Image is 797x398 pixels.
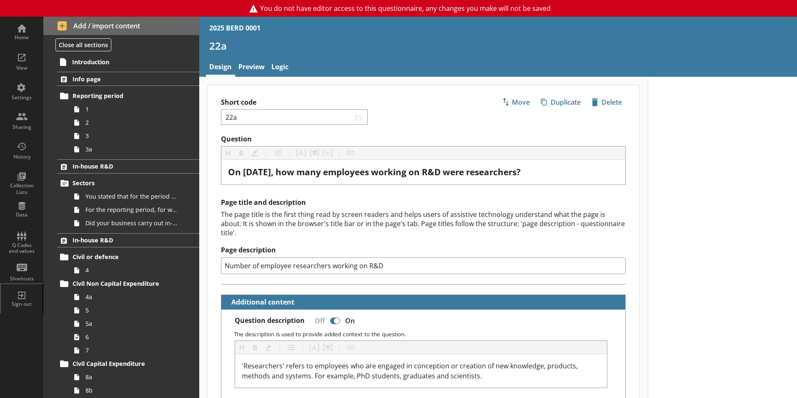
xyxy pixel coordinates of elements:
span: 21 [353,113,364,121]
a: Info page [57,72,199,86]
a: Introduction [57,55,199,68]
div: 2025 BERD 0001 [209,23,261,33]
span: Introduction [72,58,175,66]
label: Question [221,135,626,144]
span: Reporting period [73,92,175,100]
span: Civil Non Capital Expenditure [73,280,175,287]
span: Sectors [73,179,175,187]
div: Home [7,34,36,41]
span: 4a [85,293,178,301]
div: Q Codes and values [7,242,36,254]
a: 3 [70,129,199,143]
a: For the reporting period, for which of the following product codes has your business carried out ... [70,203,199,217]
button: Close all sections [55,38,111,51]
a: 7 [70,344,199,357]
a: In-house R&D [57,159,199,174]
a: Civil or defence [57,250,199,264]
label: Short code [221,98,424,107]
div: Sign out [7,301,36,307]
span: Civil Capital Expenditure [73,360,175,368]
div: View [7,65,36,71]
span: 6 [85,333,178,341]
a: 3a [70,143,199,156]
a: Civil Capital Expenditure [57,357,199,370]
a: 2 [70,116,199,129]
div: On [342,313,361,328]
li: Civil Non Capital Expenditure4a55a67 [61,277,199,357]
a: Logic [268,59,292,77]
span: 1 [85,105,178,113]
h1: 22a [209,39,787,52]
label: Page description [221,246,626,254]
button: Move [498,95,534,109]
div: The page title is the first thing read by screen readers and helps users of assistive technology ... [221,210,626,237]
span: 2 [85,118,178,126]
span: 8b [85,386,178,394]
a: 4a [70,290,199,304]
a: 4 [70,264,199,277]
button: Add / import content [43,17,199,35]
span: 5 [85,306,178,314]
div: Collection Lists [7,182,36,195]
a: Design [206,59,235,77]
a: 8a [70,370,199,384]
a: Preview [235,59,268,77]
span: Move [499,96,533,109]
a: Sectors [57,176,199,190]
label: Question description [235,316,305,325]
div: Question [228,166,619,178]
a: In-house R&D [57,233,199,247]
span: 7 [85,346,178,354]
span: In-house R&D [73,236,175,244]
span: Duplicate [537,96,584,109]
div: Sharing [7,124,36,131]
span: On [DATE], how many employees working on R&D were researchers? [228,166,521,178]
span: You stated that for the period [From] to [To], [Ru Name] carried out in-house R&D. Is this correct? [85,192,178,200]
span: 3a [85,145,178,153]
a: Civil Non Capital Expenditure [57,277,199,290]
div: Data [7,212,36,218]
a: Reporting period [57,89,199,103]
a: 6 [70,330,199,344]
span: 8a [85,373,178,381]
div: Off [308,313,328,328]
button: Additional content [225,295,296,310]
span: Did your business carry out in-house R&D for any other product codes? [85,219,178,227]
li: Reporting period1233a [61,89,199,156]
span: For the reporting period, for which of the following product codes has your business carried out ... [85,206,178,214]
div: Shortcuts [7,275,36,282]
li: In-house R&DSectorsYou stated that for the period [From] to [To], [Ru Name] carried out in-house ... [43,159,199,230]
span: 5a [85,320,178,327]
div: History [7,154,36,160]
li: Civil or defence4 [61,250,199,277]
span: 4 [85,266,178,274]
button: Duplicate [537,95,584,109]
div: Settings [7,94,36,101]
span: Add / import content [58,21,185,30]
span: 3 [85,132,178,140]
span: Info page [73,75,175,83]
li: Info pageReporting period1233a [43,72,199,156]
span: Civil or defence [73,253,175,261]
span: 'Researchers' refers to employees who are engaged in conception or creation of new knowledge, pro... [242,361,579,380]
a: 5a [70,317,199,330]
a: 8b [70,384,199,397]
a: 1 [70,103,199,116]
a: You stated that for the period [From] to [To], [Ru Name] carried out in-house R&D. Is this correct? [70,190,199,203]
h2: Page title and description [221,198,626,207]
button: Delete [588,95,626,109]
p: The description is used to provide added context to the question. [234,330,619,338]
a: Did your business carry out in-house R&D for any other product codes? [70,217,199,230]
a: 5 [70,304,199,317]
li: SectorsYou stated that for the period [From] to [To], [Ru Name] carried out in-house R&D. Is this... [61,176,199,230]
span: In-house R&D [73,162,175,170]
